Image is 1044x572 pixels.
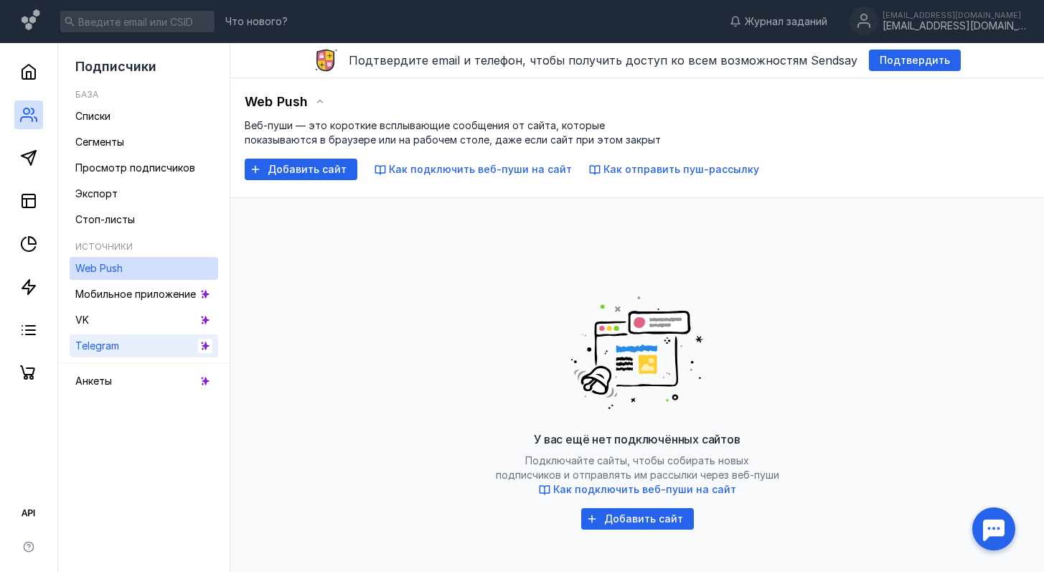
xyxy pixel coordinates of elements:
input: Введите email или CSID [60,11,215,32]
span: Добавить сайт [604,513,683,525]
a: Анкеты [70,370,218,393]
span: Просмотр подписчиков [75,161,195,174]
h5: База [75,89,98,100]
button: Добавить сайт [245,159,357,180]
span: Стоп-листы [75,213,135,225]
button: Подтвердить [869,50,961,71]
a: VK [70,309,218,332]
button: Как отправить пуш-рассылку [589,162,759,177]
span: Сегменты [75,136,124,148]
a: Просмотр подписчиков [70,156,218,179]
span: Подключайте сайты, чтобы собирать новых подписчиков и отправлять им рассылки через веб-пуши [494,454,781,497]
span: Подтвердите email и телефон, чтобы получить доступ ко всем возможностям Sendsay [349,53,857,67]
span: Анкеты [75,375,112,387]
h5: Источники [75,241,133,252]
a: Telegram [70,334,218,357]
button: Как подключить веб-пуши на сайт [375,162,572,177]
button: Как подключить веб-пуши на сайт [539,482,736,497]
a: Сегменты [70,131,218,154]
span: Журнал заданий [745,14,827,29]
span: Как подключить веб-пуши на сайт [389,163,572,175]
span: Подписчики [75,59,156,74]
span: Как отправить пуш-рассылку [603,163,759,175]
span: Добавить сайт [268,164,347,176]
span: VK [75,314,89,326]
span: У вас ещё нет подключённых сайтов [534,432,740,446]
div: [EMAIL_ADDRESS][DOMAIN_NAME] [883,11,1026,19]
a: Стоп-листы [70,208,218,231]
a: Списки [70,105,218,128]
span: Подтвердить [880,55,950,67]
button: Добавить сайт [581,508,694,530]
span: Списки [75,110,110,122]
span: Экспорт [75,187,118,200]
a: Что нового? [218,17,295,27]
span: Что нового? [225,17,288,27]
span: Мобильное приложение [75,288,196,300]
span: Веб-пуши — это короткие всплывающие сообщения от сайта, которые показываются в браузере или на ра... [245,119,661,146]
span: Telegram [75,339,119,352]
a: Web Push [70,257,218,280]
a: Экспорт [70,182,218,205]
span: Web Push [245,94,309,110]
div: [EMAIL_ADDRESS][DOMAIN_NAME] [883,20,1026,32]
a: Журнал заданий [723,14,834,29]
span: Как подключить веб-пуши на сайт [553,483,736,495]
span: Web Push [75,262,123,274]
a: Мобильное приложение [70,283,218,306]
